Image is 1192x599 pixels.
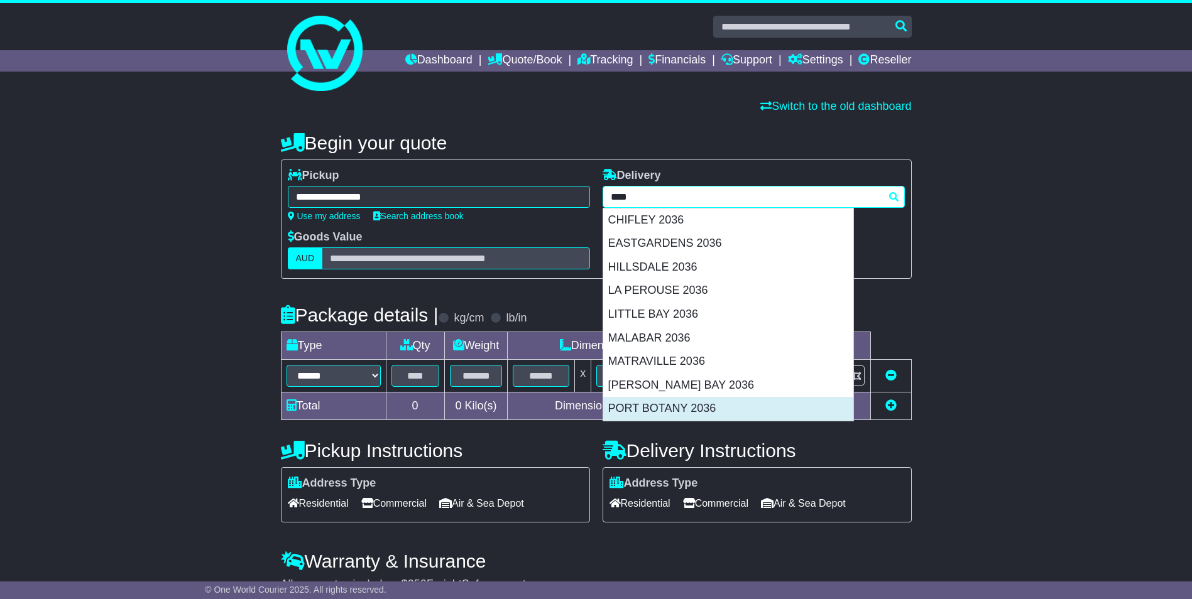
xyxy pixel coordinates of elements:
a: Dashboard [405,50,473,72]
div: HILLSDALE 2036 [603,256,853,279]
td: Total [281,392,386,420]
span: Air & Sea Depot [439,494,524,513]
span: Residential [610,494,670,513]
span: Commercial [683,494,748,513]
a: Settings [788,50,843,72]
h4: Package details | [281,305,439,325]
h4: Warranty & Insurance [281,551,912,571]
div: LITTLE BAY 2036 [603,303,853,326]
h4: Pickup Instructions [281,440,590,461]
td: x [575,360,591,392]
label: AUD [288,247,323,269]
td: Weight [444,332,508,360]
a: Switch to the old dashboard [760,100,911,112]
a: Use my address [288,211,361,221]
typeahead: Please provide city [603,186,905,208]
div: [PERSON_NAME] BAY 2036 [603,374,853,397]
td: Dimensions in Centimetre(s) [508,392,741,420]
h4: Delivery Instructions [603,440,912,461]
span: 250 [408,578,427,590]
td: Type [281,332,386,360]
div: MALABAR 2036 [603,326,853,350]
a: Add new item [885,399,897,412]
span: Air & Sea Depot [761,494,846,513]
td: Qty [386,332,444,360]
div: MATRAVILLE 2036 [603,350,853,374]
label: Delivery [603,169,661,183]
div: CHIFLEY 2036 [603,208,853,232]
div: All our quotes include a $ FreightSafe warranty. [281,578,912,591]
label: Address Type [610,477,698,490]
span: Commercial [361,494,427,513]
div: EASTGARDENS 2036 [603,232,853,256]
span: 0 [455,399,461,412]
td: 0 [386,392,444,420]
label: Goods Value [288,230,363,244]
label: Address Type [288,477,376,490]
a: Reseller [858,50,911,72]
label: lb/in [506,311,527,325]
label: kg/cm [454,311,484,325]
a: Remove this item [885,369,897,382]
div: PORT BOTANY 2036 [603,397,853,421]
a: Financials [648,50,706,72]
a: Tracking [577,50,633,72]
td: Dimensions (L x W x H) [508,332,741,360]
td: Kilo(s) [444,392,508,420]
span: © One World Courier 2025. All rights reserved. [205,585,386,595]
div: LA PEROUSE 2036 [603,279,853,303]
a: Search address book [373,211,464,221]
span: Residential [288,494,349,513]
label: Pickup [288,169,339,183]
h4: Begin your quote [281,132,912,153]
a: Support [721,50,772,72]
a: Quote/Book [488,50,562,72]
